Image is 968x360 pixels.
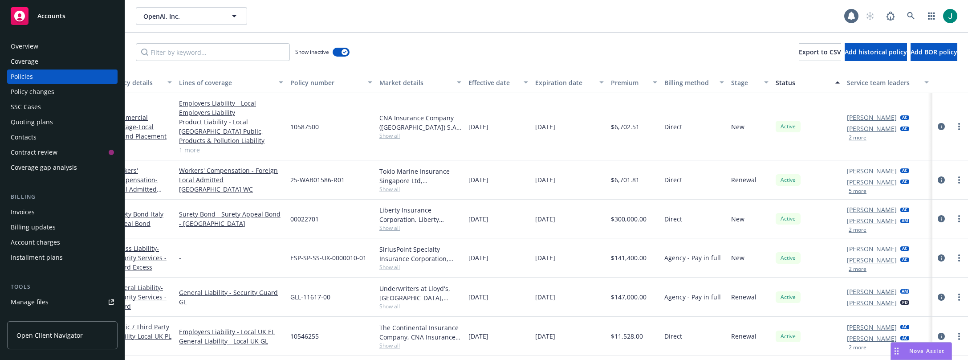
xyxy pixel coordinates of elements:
button: Billing method [661,72,728,93]
span: [DATE] [468,292,488,302]
button: Market details [376,72,465,93]
span: - Security Services - Guard [112,283,167,311]
div: Installment plans [11,250,63,265]
div: Policy changes [11,85,54,99]
div: Stage [731,78,759,87]
button: 2 more [849,345,866,350]
a: [PERSON_NAME] [847,298,897,307]
span: Nova Assist [909,347,944,355]
a: Account charges [7,235,118,250]
button: Add BOR policy [911,43,957,61]
span: [DATE] [535,331,555,341]
div: Expiration date [535,78,594,87]
a: 1 more [179,145,283,155]
div: Lines of coverage [179,78,273,87]
span: Active [779,123,797,131]
a: Contract review [7,145,118,160]
div: The Continental Insurance Company, CNA Insurance, CNA Insurance (International), Towergate Insura... [379,323,461,342]
a: Coverage [7,54,118,69]
a: Contacts [7,130,118,144]
a: Product Liability - Local [GEOGRAPHIC_DATA] Public, Products & Pollution Liability [179,117,283,145]
a: Commercial Package [112,113,167,140]
a: Accounts [7,4,118,29]
span: [DATE] [468,122,488,131]
span: Show all [379,224,461,232]
button: 2 more [849,227,866,233]
div: Contacts [11,130,37,144]
div: Coverage gap analysis [11,160,77,175]
span: $141,400.00 [611,253,647,262]
a: [PERSON_NAME] [847,334,897,343]
div: Billing method [664,78,714,87]
span: Direct [664,122,682,131]
span: - [179,253,181,262]
span: Direct [664,175,682,184]
span: 00022701 [290,214,319,224]
div: Policy number [290,78,362,87]
div: Service team leaders [847,78,919,87]
span: New [731,214,744,224]
span: Open Client Navigator [16,331,83,340]
a: Manage files [7,295,118,309]
div: Tokio Marine Insurance Singapore Ltd, [GEOGRAPHIC_DATA] Marine America, CNA Insurance (Internatio... [379,167,461,185]
a: circleInformation [936,253,947,263]
span: Show all [379,132,461,139]
button: Add historical policy [845,43,907,61]
a: SSC Cases [7,100,118,114]
a: General Liability - Security Guard GL [179,288,283,307]
a: circleInformation [936,292,947,303]
span: [DATE] [535,214,555,224]
a: circleInformation [936,331,947,342]
div: Market details [379,78,451,87]
span: - Local UK PL & EL [112,332,171,350]
div: Underwriters at Lloyd's, [GEOGRAPHIC_DATA], [PERSON_NAME] of [GEOGRAPHIC_DATA], [GEOGRAPHIC_DATA] [379,284,461,303]
span: Show all [379,303,461,310]
a: [PERSON_NAME] [847,216,897,225]
div: Effective date [468,78,518,87]
a: Installment plans [7,250,118,265]
span: Agency - Pay in full [664,253,721,262]
a: [PERSON_NAME] [847,255,897,265]
input: Filter by keyword... [136,43,290,61]
a: Switch app [923,7,940,25]
span: Accounts [37,12,65,20]
button: 5 more [849,188,866,194]
span: [DATE] [468,214,488,224]
span: [DATE] [535,122,555,131]
a: Surety Bond [112,210,163,228]
div: Tools [7,282,118,291]
a: Policy changes [7,85,118,99]
a: more [954,292,964,303]
a: [PERSON_NAME] [847,244,897,254]
a: Surety Bond - Surety Appeal Bond - [GEOGRAPHIC_DATA] [179,209,283,228]
button: Service team leaders [843,72,932,93]
a: Excess Liability [112,244,167,271]
div: Drag to move [891,343,902,360]
div: Policies [11,70,33,84]
span: $11,528.00 [611,331,643,341]
span: 10546255 [290,331,319,341]
span: OpenAI, Inc. [143,12,220,21]
a: [PERSON_NAME] [847,113,897,122]
button: 2 more [849,135,866,140]
div: Invoices [11,205,35,219]
span: New [731,122,744,131]
button: Export to CSV [799,43,841,61]
span: New [731,253,744,262]
a: Public / Third Party Liability [112,323,171,350]
span: $147,000.00 [611,292,647,302]
div: Overview [11,39,38,53]
a: Workers' Compensation - Foreign Local Admitted [GEOGRAPHIC_DATA] WC [179,166,283,194]
span: Show inactive [295,48,329,56]
a: [PERSON_NAME] [847,124,897,133]
span: [DATE] [535,253,555,262]
div: Manage files [11,295,49,309]
div: Premium [611,78,647,87]
div: Coverage [11,54,38,69]
a: Search [902,7,920,25]
span: [DATE] [468,331,488,341]
a: [PERSON_NAME] [847,205,897,214]
div: Billing [7,192,118,201]
a: more [954,213,964,224]
span: Add historical policy [845,48,907,56]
